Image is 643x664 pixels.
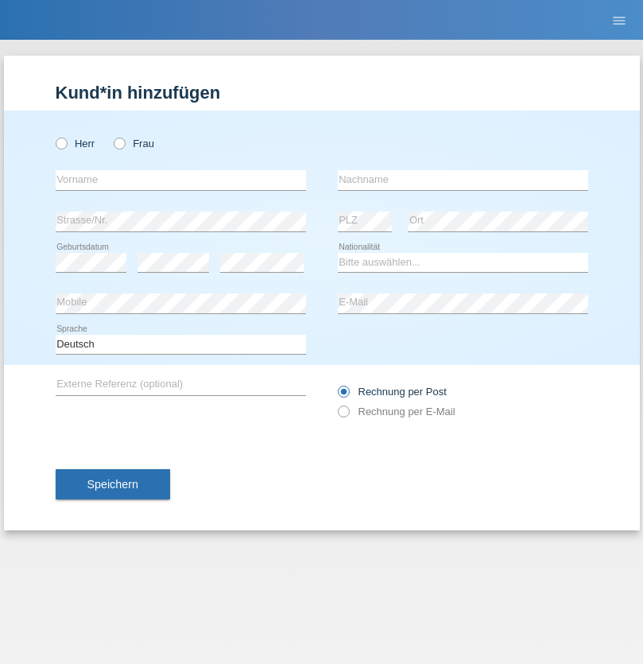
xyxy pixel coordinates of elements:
a: menu [603,15,635,25]
label: Rechnung per E-Mail [338,406,455,417]
input: Frau [114,138,124,148]
label: Rechnung per Post [338,386,447,398]
button: Speichern [56,469,170,499]
span: Speichern [87,478,138,491]
label: Frau [114,138,154,149]
input: Herr [56,138,66,148]
h1: Kund*in hinzufügen [56,83,588,103]
input: Rechnung per Post [338,386,348,406]
input: Rechnung per E-Mail [338,406,348,425]
label: Herr [56,138,95,149]
i: menu [611,13,627,29]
